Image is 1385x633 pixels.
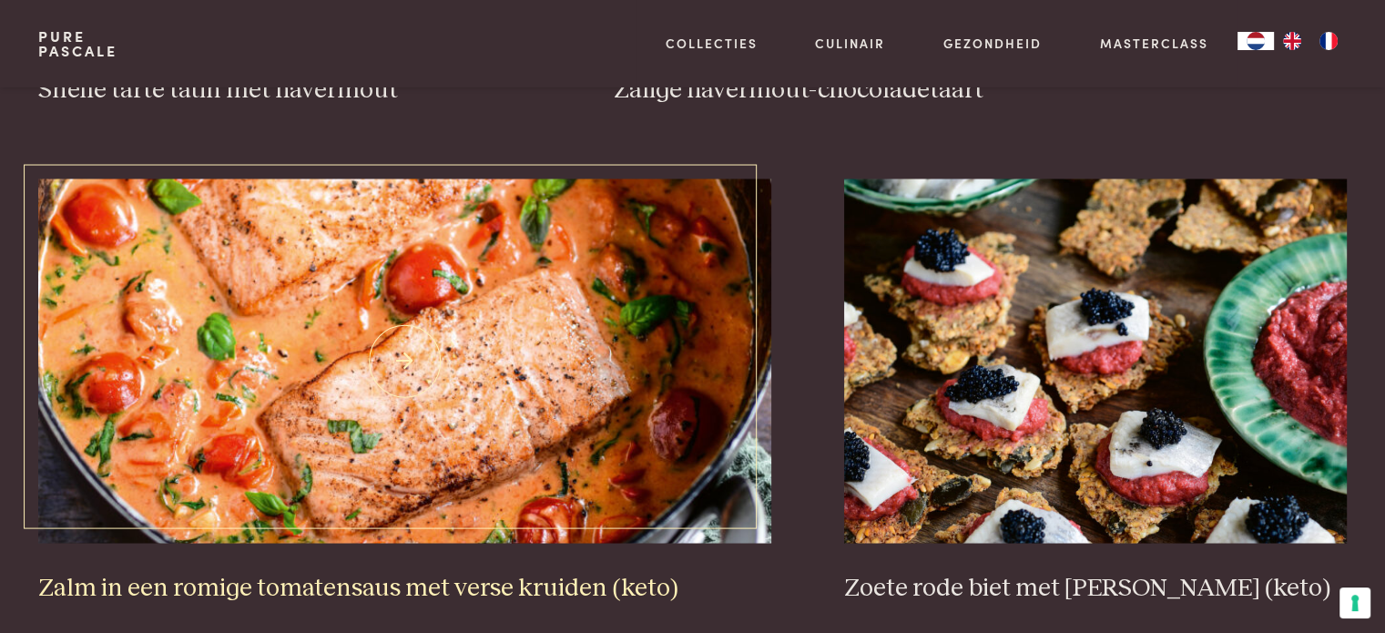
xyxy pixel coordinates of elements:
a: EN [1274,32,1310,50]
img: Zoete rode biet met zure haring (keto) [844,179,1347,543]
ul: Language list [1274,32,1347,50]
h3: Zalige havermout-chocoladetaart [614,75,1347,107]
a: Zoete rode biet met zure haring (keto) Zoete rode biet met [PERSON_NAME] (keto) [844,179,1347,603]
a: Culinair [815,34,885,53]
a: PurePascale [38,29,117,58]
h3: Snelle tarte tatin met havermout [38,75,541,107]
a: Gezondheid [943,34,1042,53]
a: FR [1310,32,1347,50]
h3: Zoete rode biet met [PERSON_NAME] (keto) [844,572,1347,604]
div: Language [1237,32,1274,50]
img: Zalm in een romige tomatensaus met verse kruiden (keto) [38,179,771,543]
a: Masterclass [1100,34,1208,53]
a: Collecties [666,34,758,53]
h3: Zalm in een romige tomatensaus met verse kruiden (keto) [38,572,771,604]
aside: Language selected: Nederlands [1237,32,1347,50]
button: Uw voorkeuren voor toestemming voor trackingtechnologieën [1339,587,1370,618]
a: Zalm in een romige tomatensaus met verse kruiden (keto) Zalm in een romige tomatensaus met verse ... [38,179,771,603]
a: NL [1237,32,1274,50]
